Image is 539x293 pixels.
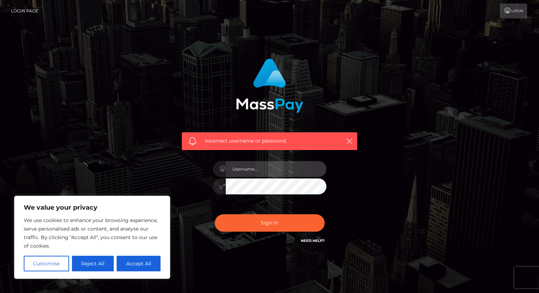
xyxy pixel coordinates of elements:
[14,196,170,279] div: We value your privacy
[11,4,38,18] a: Login Page
[117,256,161,271] button: Accept All
[24,256,69,271] button: Customise
[236,59,303,113] img: MassPay Login
[24,216,161,250] p: We use cookies to enhance your browsing experience, serve personalised ads or content, and analys...
[226,161,326,177] input: Username...
[205,137,334,145] span: Incorrect username or password.
[301,238,325,243] a: Need Help?
[24,203,161,212] p: We value your privacy
[215,214,325,232] button: Sign in
[72,256,114,271] button: Reject All
[500,4,527,18] a: Login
